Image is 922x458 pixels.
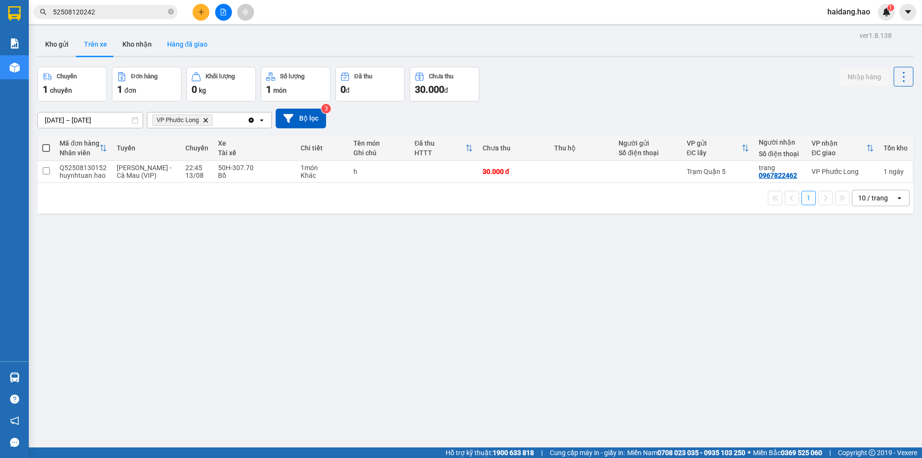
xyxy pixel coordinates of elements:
div: Tồn kho [884,144,908,152]
span: 1 [117,84,122,95]
span: message [10,438,19,447]
div: Số điện thoại [759,150,802,158]
span: plus [198,9,205,15]
button: Chuyến1chuyến [37,67,107,101]
div: trang [759,164,802,172]
span: 1 [43,84,48,95]
img: warehouse-icon [10,372,20,383]
li: 26 Phó Cơ Điều, Phường 12 [90,24,401,36]
button: Đơn hàng1đơn [112,67,182,101]
div: 1 món [301,164,344,172]
sup: 3 [321,104,331,113]
div: Chưa thu [483,144,545,152]
button: Kho nhận [115,33,159,56]
div: Số điện thoại [619,149,677,157]
span: close-circle [168,8,174,17]
div: 10 / trang [858,193,888,203]
div: Người nhận [759,138,802,146]
th: Toggle SortBy [410,136,478,161]
span: món [273,87,287,94]
span: question-circle [10,395,19,404]
div: 22:45 [185,164,208,172]
span: caret-down [904,8,912,16]
div: Khác [301,172,344,179]
div: Tuyến [117,144,176,152]
span: 1 [889,4,892,11]
img: warehouse-icon [10,62,20,73]
span: VP Phước Long [157,116,199,124]
div: ĐC giao [812,149,866,157]
button: Kho gửi [37,33,76,56]
img: icon-new-feature [882,8,891,16]
span: | [829,447,831,458]
span: chuyến [50,87,72,94]
button: file-add [215,4,232,21]
button: Số lượng1món [261,67,330,101]
div: 30.000 đ [483,168,545,175]
span: haidang.hao [820,6,878,18]
div: Khối lượng [206,73,235,80]
span: ⚪️ [748,451,751,455]
button: Hàng đã giao [159,33,215,56]
th: Toggle SortBy [807,136,879,161]
th: Toggle SortBy [55,136,112,161]
sup: 1 [887,4,894,11]
input: Selected VP Phước Long. [215,115,216,125]
span: 1 [266,84,271,95]
div: 13/08 [185,172,208,179]
button: Bộ lọc [276,109,326,128]
div: 0967822462 [759,172,797,179]
div: VP gửi [687,139,741,147]
div: VP Phước Long [812,168,874,175]
div: Đơn hàng [131,73,158,80]
button: 1 [801,191,816,205]
div: Trạm Quận 5 [687,168,749,175]
span: 30.000 [415,84,444,95]
div: Xe [218,139,291,147]
svg: Delete [203,117,208,123]
span: file-add [220,9,227,15]
button: Chưa thu30.000đ [410,67,479,101]
span: Hỗ trợ kỹ thuật: [446,447,534,458]
span: close-circle [168,9,174,14]
b: GỬI : VP Phước Long [12,70,138,86]
span: [PERSON_NAME] - Cà Mau (VIP) [117,164,171,179]
span: đ [346,87,350,94]
button: Khối lượng0kg [186,67,256,101]
div: Bồ [218,172,291,179]
img: solution-icon [10,38,20,49]
div: Ghi chú [353,149,405,157]
button: Đã thu0đ [335,67,405,101]
div: Người gửi [619,139,677,147]
span: aim [242,9,249,15]
div: Số lượng [280,73,304,80]
img: logo-vxr [8,6,21,21]
input: Select a date range. [38,112,143,128]
div: 50H-307.70 [218,164,291,172]
div: h [353,168,405,175]
div: ver 1.8.138 [860,30,892,41]
span: Miền Bắc [753,447,822,458]
button: Trên xe [76,33,115,56]
div: HTTT [414,149,465,157]
span: copyright [869,449,875,456]
span: đơn [124,87,136,94]
svg: open [896,194,903,202]
th: Toggle SortBy [682,136,754,161]
span: Miền Nam [627,447,745,458]
div: Q52508130152 [60,164,107,172]
strong: 1900 633 818 [493,449,534,457]
span: VP Phước Long, close by backspace [152,114,213,126]
strong: 0708 023 035 - 0935 103 250 [657,449,745,457]
button: caret-down [899,4,916,21]
button: plus [193,4,209,21]
span: đ [444,87,448,94]
div: Đã thu [354,73,372,80]
div: Chưa thu [429,73,453,80]
strong: 0369 525 060 [781,449,822,457]
div: Tài xế [218,149,291,157]
span: kg [199,87,206,94]
span: notification [10,416,19,425]
div: VP nhận [812,139,866,147]
div: Tên món [353,139,405,147]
